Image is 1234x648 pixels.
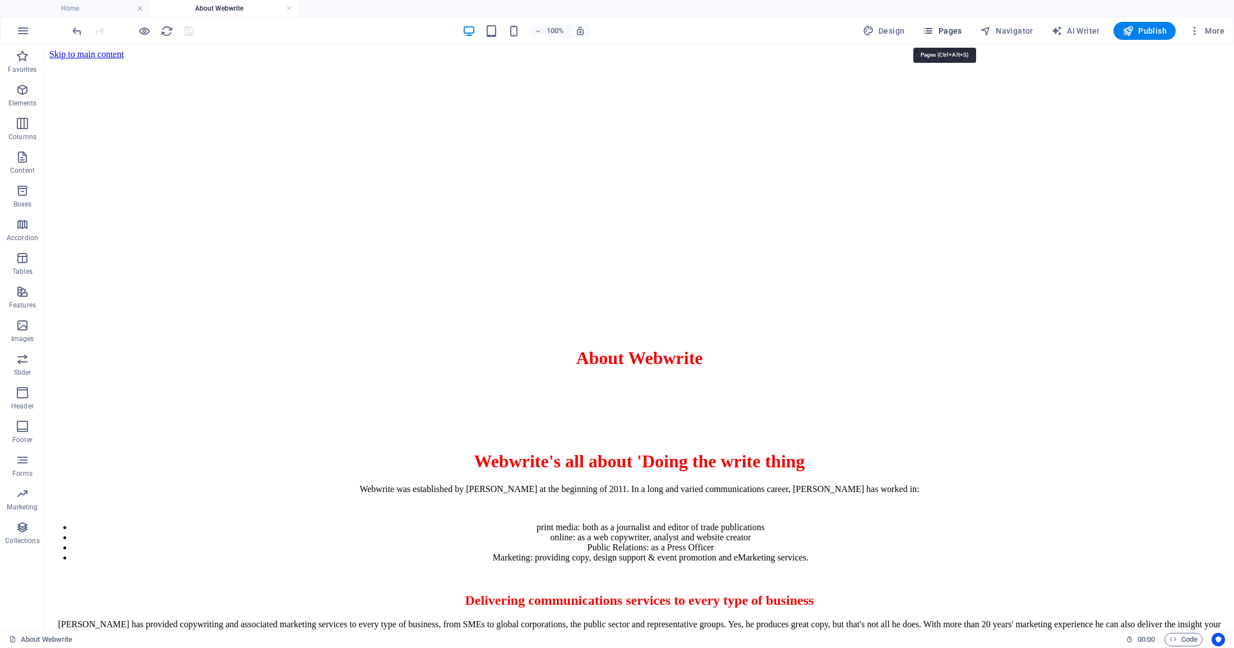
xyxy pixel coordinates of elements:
[1170,633,1198,646] span: Code
[1138,633,1155,646] span: 00 00
[12,267,33,276] p: Tables
[976,22,1038,40] button: Navigator
[12,469,33,478] p: Forms
[858,22,909,40] div: Design (Ctrl+Alt+Y)
[7,503,38,512] p: Marketing
[71,25,84,38] i: Undo: Change image (Ctrl+Z)
[13,200,32,209] p: Boxes
[160,24,173,38] button: reload
[11,334,34,343] p: Images
[4,384,1185,427] div: ​
[980,25,1033,36] span: Navigator
[70,24,84,38] button: undo
[8,99,37,108] p: Elements
[1189,25,1224,36] span: More
[1145,635,1147,644] span: :
[918,22,966,40] button: Pages
[10,166,35,175] p: Content
[160,25,173,38] i: Reload page
[863,25,905,36] span: Design
[8,132,36,141] p: Columns
[529,24,569,38] button: 100%
[137,24,151,38] button: Click here to leave preview mode and continue editing
[8,65,36,74] p: Favorites
[9,301,36,310] p: Features
[7,233,38,242] p: Accordion
[9,633,72,646] a: Click to cancel selection. Double-click to open Pages
[858,22,909,40] button: Design
[546,24,564,38] h6: 100%
[11,402,34,411] p: Header
[5,536,39,545] p: Collections
[12,435,33,444] p: Footer
[1126,633,1156,646] h6: Session time
[575,26,585,36] i: On resize automatically adjust zoom level to fit chosen device.
[1051,25,1100,36] span: AI Writer
[1164,633,1203,646] button: Code
[1185,22,1229,40] button: More
[1122,25,1167,36] span: Publish
[922,25,962,36] span: Pages
[1212,633,1225,646] button: Usercentrics
[149,2,298,15] h4: About Webwrite
[14,368,31,377] p: Slider
[1113,22,1176,40] button: Publish
[4,4,79,14] a: Skip to main content
[1047,22,1104,40] button: AI Writer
